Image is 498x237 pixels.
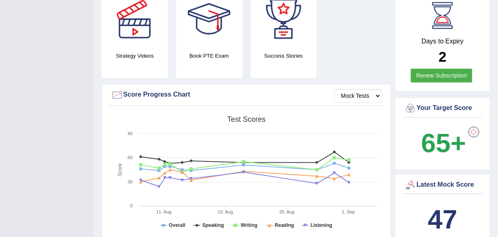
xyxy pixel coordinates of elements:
[241,222,257,228] tspan: Writing
[111,89,381,101] div: Score Progress Chart
[342,209,355,214] tspan: 1. Sep
[176,52,242,60] h4: Book PTE Exam
[102,52,168,60] h4: Strategy Videos
[428,205,457,234] b: 47
[117,163,123,176] tspan: Score
[128,131,133,136] text: 90
[404,179,481,191] div: Latest Mock Score
[250,52,317,60] h4: Success Stories
[156,209,171,214] tspan: 11. Aug
[404,102,481,114] div: Your Target Score
[128,179,133,184] text: 30
[130,203,133,208] text: 0
[279,209,294,214] tspan: 25. Aug
[128,155,133,160] text: 60
[438,49,446,65] b: 2
[217,209,233,214] tspan: 18. Aug
[227,115,265,123] tspan: Test scores
[169,222,185,228] tspan: Overall
[311,222,332,228] tspan: Listening
[404,38,481,45] h4: Days to Expiry
[202,222,224,228] tspan: Speaking
[275,222,294,228] tspan: Reading
[411,69,472,82] a: Renew Subscription
[421,128,466,158] b: 65+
